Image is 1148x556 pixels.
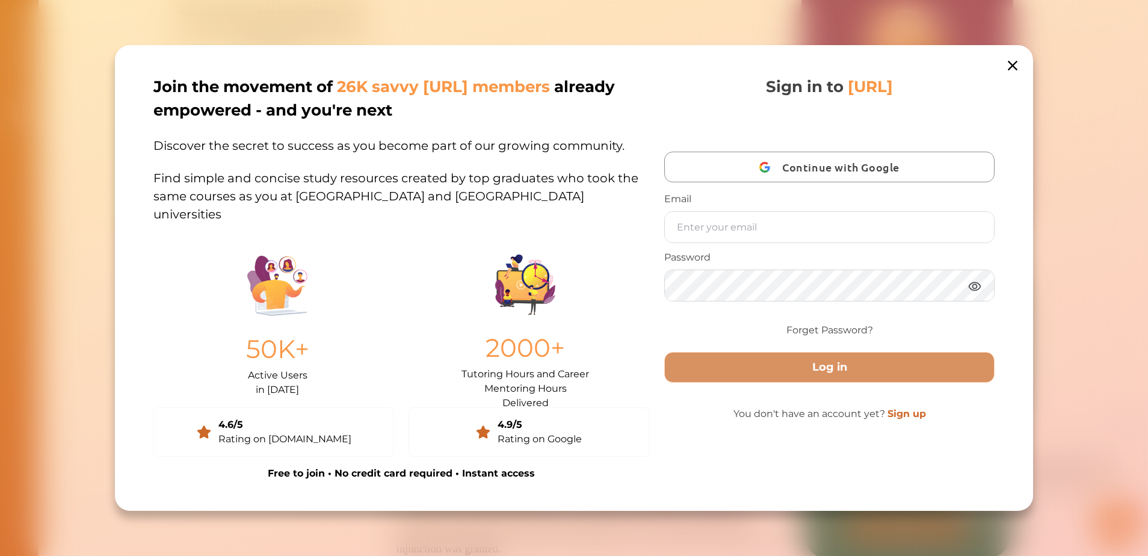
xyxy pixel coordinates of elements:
span: 26K savvy [URL] members [337,77,550,96]
p: 2000+ [486,329,565,367]
img: Group%201403.ccdcecb8.png [495,255,555,315]
span: 🌟 [240,64,251,76]
p: Email [664,192,995,206]
a: Sign up [887,408,925,419]
p: Active Users in [DATE] [247,368,307,397]
p: 50K+ [245,330,309,368]
img: Illustration.25158f3c.png [247,256,307,316]
div: Rating on [DOMAIN_NAME] [218,432,351,446]
span: Continue with Google [782,153,906,181]
p: Hey there If you have any questions, I'm here to help! Just text back 'Hi' and choose from the fo... [105,41,265,76]
i: 1 [267,89,276,99]
button: Continue with Google [664,152,995,182]
p: Join the movement of already empowered - and you're next [153,75,647,122]
div: 4.6/5 [218,418,351,432]
p: Free to join • No credit card required • Instant access [153,466,650,481]
a: 4.9/5Rating on Google [409,407,649,457]
a: 4.6/5Rating on [DOMAIN_NAME] [153,407,394,457]
p: Discover the secret to success as you become part of our growing community. [153,122,650,155]
span: [URL] [848,77,893,96]
div: 4.9/5 [498,418,582,432]
p: Find simple and concise study resources created by top graduates who took the same courses as you... [153,155,650,223]
div: Rating on Google [498,432,582,446]
input: Enter your email [664,212,994,242]
p: Sign in to [766,75,893,99]
p: Tutoring Hours and Career Mentoring Hours Delivered [461,367,589,398]
button: Log in [664,352,995,383]
p: You don't have an account yet? [664,407,995,421]
a: Forget Password? [786,323,872,338]
span: 👋 [144,41,155,53]
img: Nini [105,12,128,35]
img: eye.3286bcf0.webp [967,279,982,294]
div: Nini [135,20,149,32]
p: Password [664,250,995,265]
